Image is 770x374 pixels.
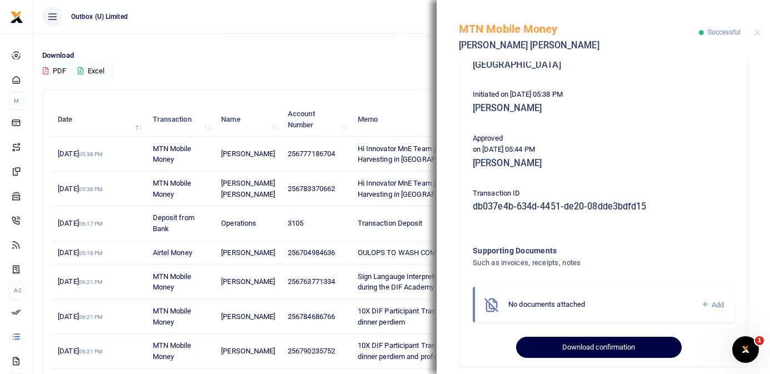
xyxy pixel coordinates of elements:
span: MTN Mobile Money [153,179,192,198]
span: Successful [708,28,741,36]
span: 10X DIF Participant Transport refund and dinner perdiem and professional fees [358,341,488,361]
th: Account Number: activate to sort column ascending [282,102,352,137]
span: 256777186704 [288,149,335,158]
span: Operations [221,219,256,227]
h5: [PERSON_NAME] [473,158,734,169]
span: [PERSON_NAME] [PERSON_NAME] [221,179,275,198]
img: logo-small [10,11,23,24]
span: Deposit from Bank [153,213,194,233]
span: [DATE] [58,149,103,158]
span: Airtel Money [153,248,192,257]
li: M [9,92,24,110]
span: [PERSON_NAME] [221,149,275,158]
span: 256790235752 [288,347,335,355]
span: OULOPS TO WASH COMPANY CAR [358,248,470,257]
h5: [PERSON_NAME] [PERSON_NAME] [459,40,699,51]
span: [DATE] [58,219,103,227]
h5: MTN Mobile Money [459,22,699,36]
span: [PERSON_NAME] [221,248,275,257]
span: [DATE] [58,248,103,257]
button: PDF [42,62,67,81]
span: MTN Mobile Money [153,307,192,326]
small: 06:21 PM [79,348,103,355]
small: 06:21 PM [79,314,103,320]
small: 05:38 PM [79,186,103,192]
span: Hi Innovator MnE Team per diem for Result Harvesting in [GEOGRAPHIC_DATA] [358,144,494,164]
span: [PERSON_NAME] [221,347,275,355]
span: [DATE] [58,184,103,193]
p: on [DATE] 05:44 PM [473,144,734,156]
iframe: Intercom live chat [732,336,759,363]
span: MTN Mobile Money [153,272,192,292]
span: MTN Mobile Money [153,341,192,361]
a: logo-small logo-large logo-large [10,12,23,21]
h5: [PERSON_NAME] [473,103,734,114]
span: 256763771334 [288,277,335,286]
th: Transaction: activate to sort column ascending [146,102,215,137]
span: [DATE] [58,312,103,321]
span: 256783370662 [288,184,335,193]
p: Approved [473,133,734,144]
span: [DATE] [58,347,103,355]
span: 3105 [288,219,303,227]
span: No documents attached [508,300,585,308]
button: Download confirmation [516,337,681,358]
span: MTN Mobile Money [153,144,192,164]
span: Hi Innovator MnE Team per diem for Result Harvesting in [GEOGRAPHIC_DATA] [358,179,494,198]
span: 10X DIF Participant Transport refund and dinner perdiem [358,307,488,326]
span: 256784686766 [288,312,335,321]
small: 06:17 PM [79,221,103,227]
small: 05:38 PM [79,151,103,157]
small: 05:18 PM [79,250,103,256]
li: Ac [9,281,24,300]
span: Sign Langauge Interpreter professional fee during the DIF Academy for 4 days [358,272,494,292]
th: Name: activate to sort column ascending [215,102,282,137]
span: 1 [755,336,764,345]
span: [DATE] [58,277,103,286]
small: 06:21 PM [79,279,103,285]
h4: Supporting Documents [473,245,689,257]
span: Outbox (U) Limited [67,12,132,22]
h4: Such as invoices, receipts, notes [473,257,689,269]
p: Initiated on [DATE] 05:38 PM [473,89,734,101]
span: Transaction Deposit [358,219,423,227]
th: Memo: activate to sort column ascending [351,102,504,137]
p: Download [42,50,761,62]
h5: db037e4b-634d-4451-de20-08dde3bdfd15 [473,201,734,212]
th: Date: activate to sort column descending [52,102,146,137]
button: Excel [68,62,114,81]
a: Add [701,298,724,311]
span: Add [712,301,724,309]
span: [PERSON_NAME] [221,277,275,286]
span: 256704984636 [288,248,335,257]
button: Close [754,29,761,36]
p: Transaction ID [473,188,734,200]
span: [PERSON_NAME] [221,312,275,321]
